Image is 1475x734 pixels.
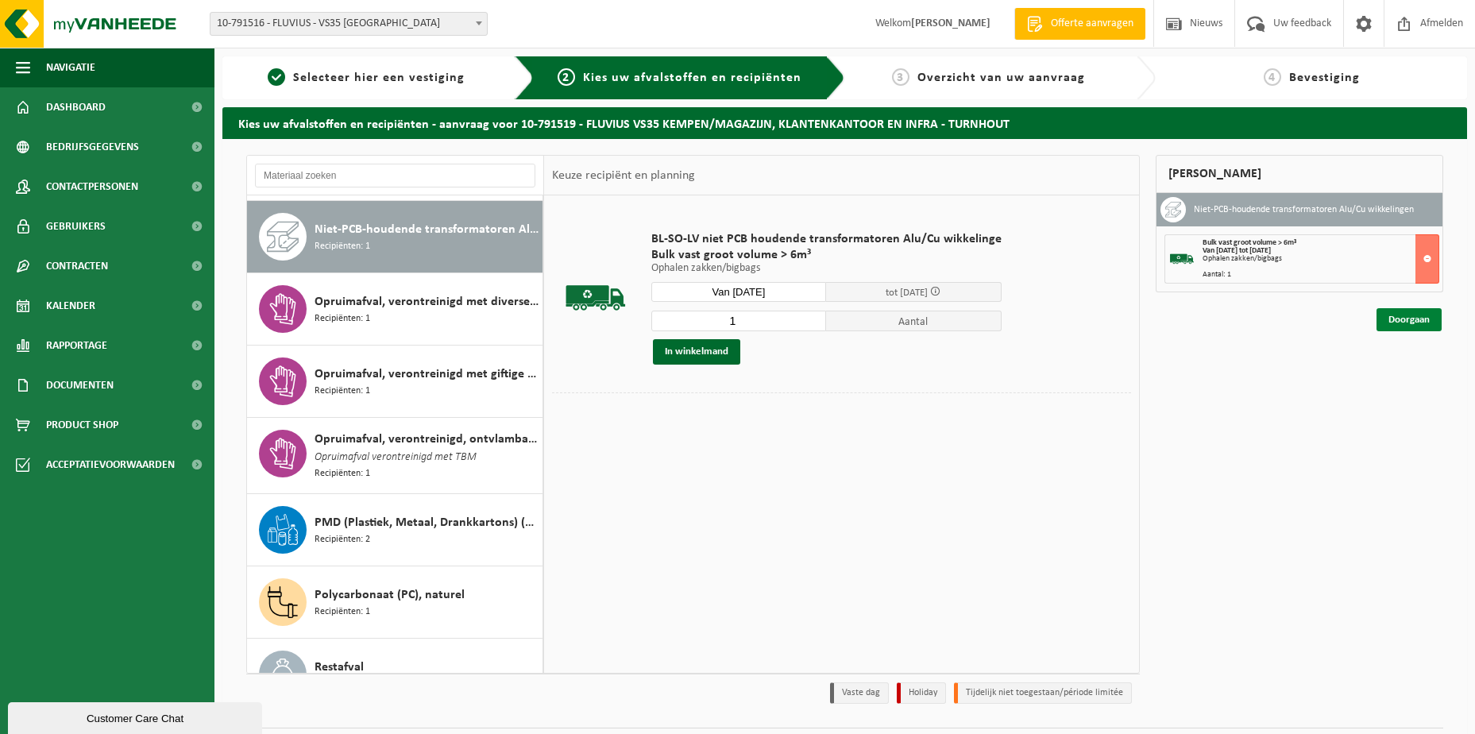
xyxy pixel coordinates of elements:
input: Materiaal zoeken [255,164,535,187]
span: Bevestiging [1289,71,1360,84]
span: Kies uw afvalstoffen en recipiënten [583,71,801,84]
span: 1 [268,68,285,86]
button: Restafval [247,639,543,711]
span: Recipiënten: 1 [315,466,370,481]
div: Ophalen zakken/bigbags [1203,255,1438,263]
div: Keuze recipiënt en planning [544,156,703,195]
span: 10-791516 - FLUVIUS - VS35 KEMPEN [210,12,488,36]
span: Recipiënten: 2 [315,532,370,547]
strong: Van [DATE] tot [DATE] [1203,246,1271,255]
span: Recipiënten: 1 [315,384,370,399]
span: Recipiënten: 1 [315,239,370,254]
li: Tijdelijk niet toegestaan/période limitée [954,682,1132,704]
span: Bulk vast groot volume > 6m³ [651,247,1002,263]
a: 1Selecteer hier een vestiging [230,68,502,87]
span: Product Shop [46,405,118,445]
a: Offerte aanvragen [1014,8,1145,40]
button: Opruimafval, verontreinigd met giftige stoffen, verpakt in vaten Recipiënten: 1 [247,346,543,418]
span: Bulk vast groot volume > 6m³ [1203,238,1296,247]
span: Kalender [46,286,95,326]
button: Niet-PCB-houdende transformatoren Alu/Cu wikkelingen Recipiënten: 1 [247,201,543,273]
span: Niet-PCB-houdende transformatoren Alu/Cu wikkelingen [315,220,539,239]
span: Navigatie [46,48,95,87]
li: Vaste dag [830,682,889,704]
span: Restafval [315,658,364,677]
button: Opruimafval, verontreinigd, ontvlambaar Opruimafval verontreinigd met TBM Recipiënten: 1 [247,418,543,494]
span: PMD (Plastiek, Metaal, Drankkartons) (bedrijven) [315,513,539,532]
span: Dashboard [46,87,106,127]
span: Opruimafval verontreinigd met TBM [315,449,477,466]
span: Polycarbonaat (PC), naturel [315,585,465,605]
p: Ophalen zakken/bigbags [651,263,1002,274]
span: Aantal [826,311,1002,331]
span: 3 [892,68,909,86]
div: [PERSON_NAME] [1156,155,1443,193]
span: Contracten [46,246,108,286]
span: Overzicht van uw aanvraag [917,71,1085,84]
button: Opruimafval, verontreinigd met diverse gevaarlijke afvalstoffen Recipiënten: 1 [247,273,543,346]
iframe: chat widget [8,699,265,734]
span: Rapportage [46,326,107,365]
strong: [PERSON_NAME] [911,17,990,29]
span: 2 [558,68,575,86]
span: Recipiënten: 1 [315,605,370,620]
span: Documenten [46,365,114,405]
input: Selecteer datum [651,282,827,302]
span: Opruimafval, verontreinigd met giftige stoffen, verpakt in vaten [315,365,539,384]
h2: Kies uw afvalstoffen en recipiënten - aanvraag voor 10-791519 - FLUVIUS VS35 KEMPEN/MAGAZIJN, KLA... [222,107,1467,138]
span: Acceptatievoorwaarden [46,445,175,485]
span: Recipiënten: 1 [315,311,370,326]
span: Contactpersonen [46,167,138,207]
div: Aantal: 1 [1203,271,1438,279]
li: Holiday [897,682,946,704]
a: Doorgaan [1377,308,1442,331]
span: BL-SO-LV niet PCB houdende transformatoren Alu/Cu wikkelinge [651,231,1002,247]
span: 10-791516 - FLUVIUS - VS35 KEMPEN [210,13,487,35]
span: Offerte aanvragen [1047,16,1137,32]
button: Polycarbonaat (PC), naturel Recipiënten: 1 [247,566,543,639]
button: PMD (Plastiek, Metaal, Drankkartons) (bedrijven) Recipiënten: 2 [247,494,543,566]
span: tot [DATE] [886,288,928,298]
h3: Niet-PCB-houdende transformatoren Alu/Cu wikkelingen [1194,197,1414,222]
span: Opruimafval, verontreinigd met diverse gevaarlijke afvalstoffen [315,292,539,311]
span: Selecteer hier een vestiging [293,71,465,84]
span: Gebruikers [46,207,106,246]
span: 4 [1264,68,1281,86]
button: In winkelmand [653,339,740,365]
span: Opruimafval, verontreinigd, ontvlambaar [315,430,539,449]
span: Bedrijfsgegevens [46,127,139,167]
